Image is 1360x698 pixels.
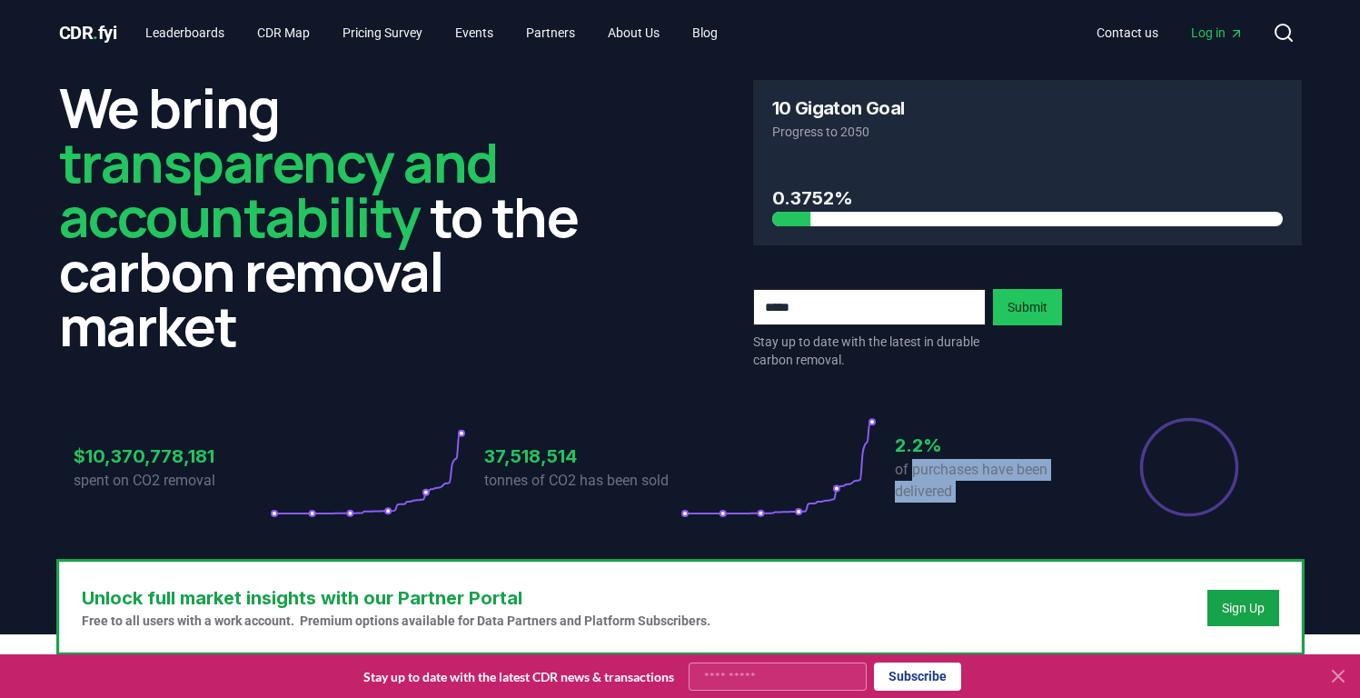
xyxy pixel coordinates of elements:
nav: Main [1082,16,1258,49]
button: Sign Up [1207,590,1279,626]
p: Progress to 2050 [772,123,1283,141]
a: Contact us [1082,16,1173,49]
h3: $10,370,778,181 [74,443,270,470]
p: Stay up to date with the latest in durable carbon removal. [753,333,986,369]
h3: 0.3752% [772,184,1283,212]
span: . [93,22,98,44]
div: Percentage of sales delivered [1138,416,1240,518]
a: CDR.fyi [59,20,117,45]
a: Pricing Survey [328,16,437,49]
p: Free to all users with a work account. Premium options available for Data Partners and Platform S... [82,612,710,630]
button: Submit [993,289,1062,325]
a: Events [441,16,508,49]
h3: 37,518,514 [484,443,680,470]
p: tonnes of CO2 has been sold [484,470,680,492]
nav: Main [131,16,732,49]
h3: Unlock full market insights with our Partner Portal [82,584,710,612]
a: Sign Up [1222,599,1265,617]
a: About Us [593,16,674,49]
h3: 10 Gigaton Goal [772,99,905,117]
span: transparency and accountability [59,125,498,254]
a: Partners [511,16,590,49]
span: Log in [1191,24,1244,42]
a: CDR Map [243,16,324,49]
a: Blog [678,16,732,49]
p: of purchases have been delivered [895,459,1091,503]
a: Leaderboards [131,16,239,49]
span: CDR fyi [59,22,117,44]
a: Log in [1176,16,1258,49]
h2: We bring to the carbon removal market [59,80,608,353]
p: spent on CO2 removal [74,470,270,492]
h3: 2.2% [895,432,1091,459]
